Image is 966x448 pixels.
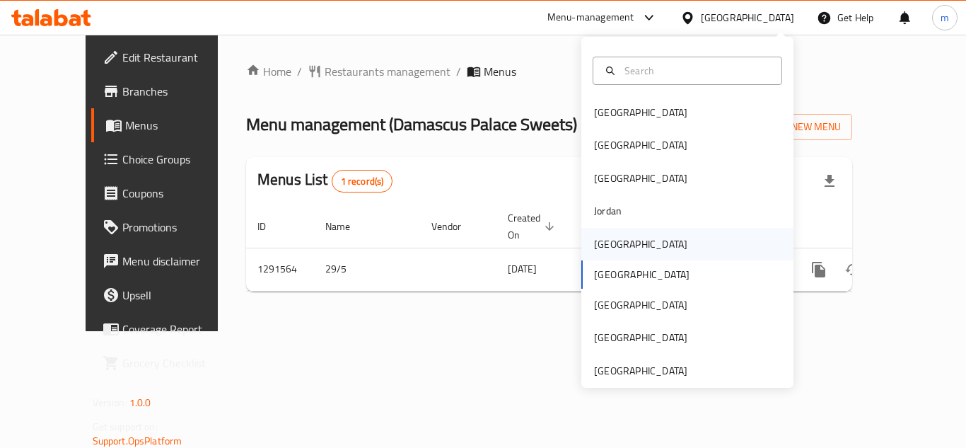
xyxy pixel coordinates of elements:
[122,219,235,236] span: Promotions
[129,394,151,412] span: 1.0.0
[484,63,516,80] span: Menus
[743,114,852,140] button: Add New Menu
[332,170,393,193] div: Total records count
[91,244,247,278] a: Menu disclaimer
[508,209,559,243] span: Created On
[91,312,247,346] a: Coverage Report
[594,363,687,379] div: [GEOGRAPHIC_DATA]
[325,218,368,235] span: Name
[91,108,247,142] a: Menus
[91,142,247,176] a: Choice Groups
[594,203,622,219] div: Jordan
[122,185,235,202] span: Coupons
[754,118,841,136] span: Add New Menu
[122,253,235,270] span: Menu disclaimer
[93,418,158,436] span: Get support on:
[813,164,846,198] div: Export file
[314,248,420,291] td: 29/5
[594,137,687,153] div: [GEOGRAPHIC_DATA]
[246,108,577,140] span: Menu management ( Damascus Palace Sweets )
[508,260,537,278] span: [DATE]
[325,63,450,80] span: Restaurants management
[594,330,687,345] div: [GEOGRAPHIC_DATA]
[456,63,461,80] li: /
[91,176,247,210] a: Coupons
[594,171,687,186] div: [GEOGRAPHIC_DATA]
[431,218,479,235] span: Vendor
[308,63,450,80] a: Restaurants management
[701,10,794,25] div: [GEOGRAPHIC_DATA]
[836,253,870,287] button: Change Status
[547,9,634,26] div: Menu-management
[122,151,235,168] span: Choice Groups
[941,10,949,25] span: m
[802,253,836,287] button: more
[332,175,392,188] span: 1 record(s)
[246,63,852,80] nav: breadcrumb
[257,169,392,193] h2: Menus List
[246,248,314,291] td: 1291564
[91,346,247,380] a: Grocery Checklist
[122,83,235,100] span: Branches
[122,355,235,372] span: Grocery Checklist
[594,236,687,252] div: [GEOGRAPHIC_DATA]
[91,210,247,244] a: Promotions
[122,321,235,338] span: Coverage Report
[594,297,687,313] div: [GEOGRAPHIC_DATA]
[257,218,284,235] span: ID
[93,394,127,412] span: Version:
[122,49,235,66] span: Edit Restaurant
[122,287,235,304] span: Upsell
[91,278,247,312] a: Upsell
[91,74,247,108] a: Branches
[91,40,247,74] a: Edit Restaurant
[246,63,291,80] a: Home
[297,63,302,80] li: /
[594,105,687,120] div: [GEOGRAPHIC_DATA]
[619,63,773,79] input: Search
[125,117,235,134] span: Menus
